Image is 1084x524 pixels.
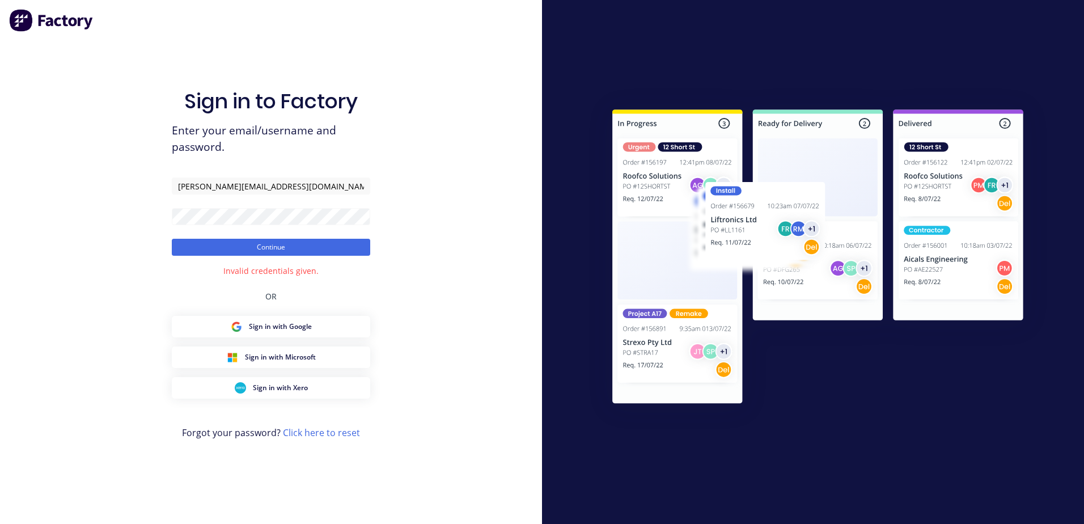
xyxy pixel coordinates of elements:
[172,346,370,368] button: Microsoft Sign inSign in with Microsoft
[172,122,370,155] span: Enter your email/username and password.
[245,352,316,362] span: Sign in with Microsoft
[9,9,94,32] img: Factory
[235,382,246,394] img: Xero Sign in
[172,377,370,399] button: Xero Sign inSign in with Xero
[253,383,308,393] span: Sign in with Xero
[587,87,1048,430] img: Sign in
[231,321,242,332] img: Google Sign in
[283,426,360,439] a: Click here to reset
[172,178,370,195] input: Email/Username
[223,265,319,277] div: Invalid credentials given.
[265,277,277,316] div: OR
[172,239,370,256] button: Continue
[184,89,358,113] h1: Sign in to Factory
[182,426,360,440] span: Forgot your password?
[227,352,238,363] img: Microsoft Sign in
[249,322,312,332] span: Sign in with Google
[172,316,370,337] button: Google Sign inSign in with Google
